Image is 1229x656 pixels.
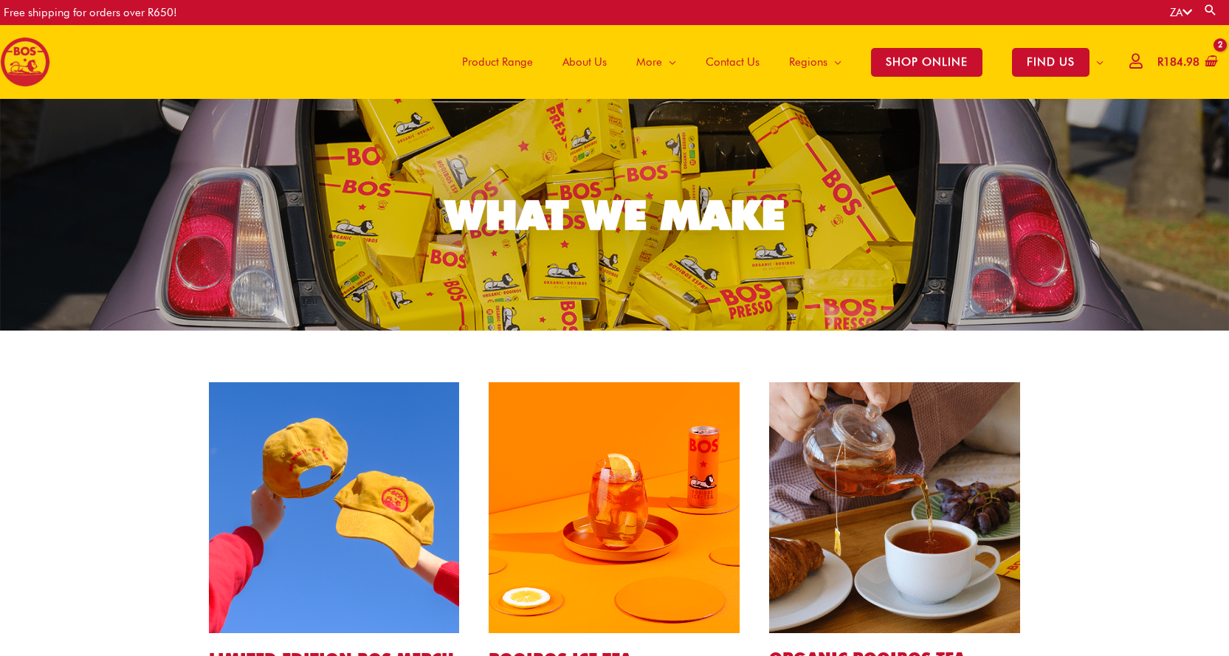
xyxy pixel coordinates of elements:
[769,382,1020,633] img: bos tea bags website1
[462,40,533,84] span: Product Range
[562,40,607,84] span: About Us
[1154,46,1218,79] a: View Shopping Cart, 2 items
[436,25,1118,99] nav: Site Navigation
[622,25,691,99] a: More
[447,25,548,99] a: Product Range
[548,25,622,99] a: About Us
[706,40,760,84] span: Contact Us
[691,25,774,99] a: Contact Us
[1157,55,1163,69] span: R
[1157,55,1199,69] bdi: 184.98
[789,40,827,84] span: Regions
[1012,48,1089,77] span: FIND US
[445,195,785,235] div: WHAT WE MAKE
[774,25,856,99] a: Regions
[856,25,997,99] a: SHOP ONLINE
[1203,3,1218,17] a: Search button
[209,382,460,633] img: bos cap
[1170,6,1192,19] a: ZA
[636,40,662,84] span: More
[871,48,982,77] span: SHOP ONLINE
